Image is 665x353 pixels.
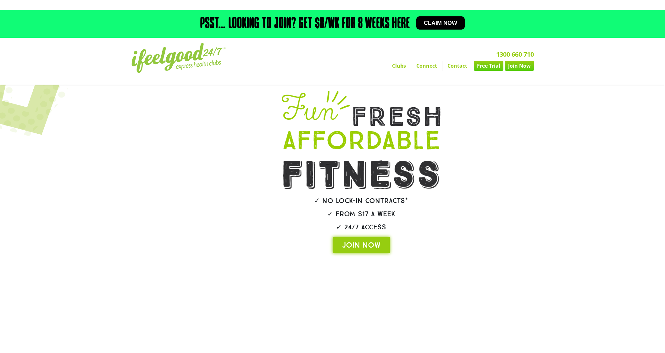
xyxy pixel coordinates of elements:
a: Join Now [505,61,534,71]
a: 1300 660 710 [496,50,534,59]
span: JOIN NOW [342,240,380,250]
h2: Psst… Looking to join? Get $8/wk for 8 weeks here [200,16,410,31]
a: Free Trial [474,61,503,71]
span: Claim now [424,20,457,26]
h2: ✓ 24/7 Access [264,224,458,231]
h2: ✓ From $17 a week [264,210,458,217]
a: Connect [411,61,442,71]
a: Contact [442,61,472,71]
a: Clubs [387,61,411,71]
h2: ✓ No lock-in contracts* [264,197,458,204]
a: JOIN NOW [333,237,390,253]
a: Claim now [416,16,465,30]
nav: Menu [274,61,534,71]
